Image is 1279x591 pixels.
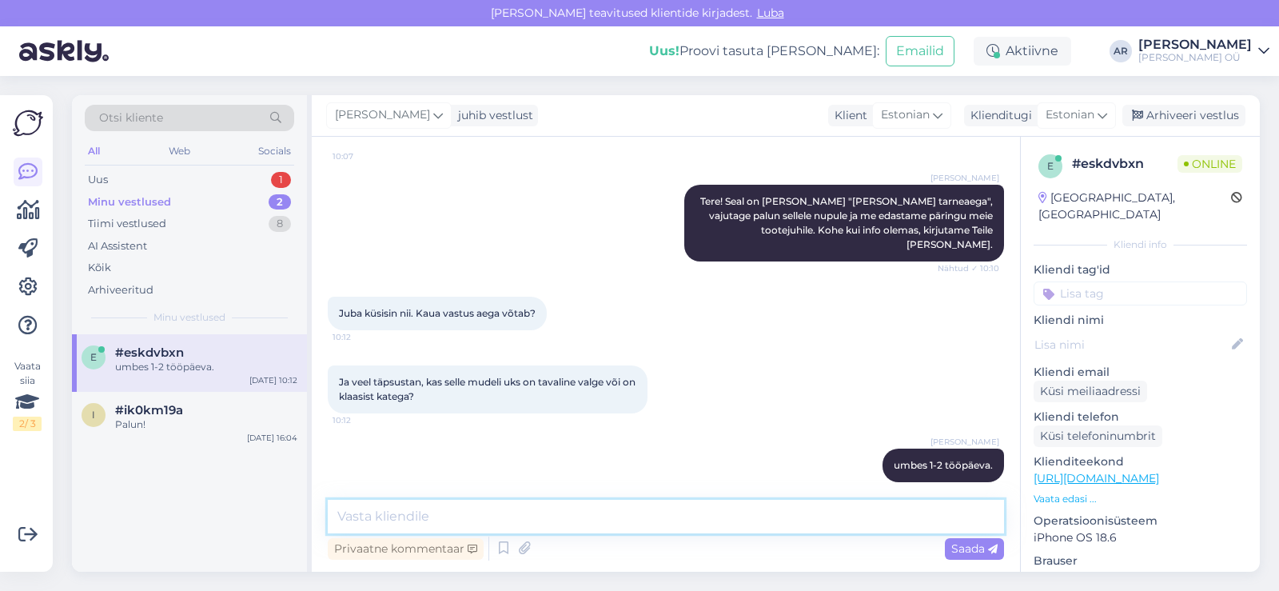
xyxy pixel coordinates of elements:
span: e [90,351,97,363]
a: [PERSON_NAME][PERSON_NAME] OÜ [1138,38,1269,64]
div: Vaata siia [13,359,42,431]
div: # eskdvbxn [1072,154,1177,174]
p: Klienditeekond [1034,453,1247,470]
a: [URL][DOMAIN_NAME] [1034,471,1159,485]
input: Lisa tag [1034,282,1247,305]
span: 10:12 [333,414,392,426]
p: Brauser [1034,553,1247,569]
div: Arhiveeri vestlus [1122,105,1245,126]
p: Kliendi nimi [1034,312,1247,329]
div: 2 [269,194,291,210]
div: Uus [88,172,108,188]
span: 10:12 [333,331,392,343]
div: umbes 1-2 tööpäeva. [115,360,297,374]
div: Klient [828,107,867,124]
div: [PERSON_NAME] OÜ [1138,51,1252,64]
div: Web [165,141,193,162]
span: Juba küsisin nii. Kaua vastus aega võtab? [339,307,536,319]
span: Nähtud ✓ 10:10 [938,262,999,274]
div: 1 [271,172,291,188]
div: Aktiivne [974,37,1071,66]
div: [DATE] 16:04 [247,432,297,444]
div: Arhiveeritud [88,282,153,298]
div: Proovi tasuta [PERSON_NAME]: [649,42,879,61]
div: All [85,141,103,162]
span: Luba [752,6,789,20]
span: 10:16 [939,483,999,495]
input: Lisa nimi [1034,336,1229,353]
p: Kliendi tag'id [1034,262,1247,278]
span: Saada [951,541,998,556]
span: [PERSON_NAME] [930,172,999,184]
span: Ja veel täpsustan, kas selle mudeli uks on tavaline valge või on klaasist katega? [339,376,638,402]
span: Online [1177,155,1242,173]
span: #ik0km19a [115,403,183,417]
p: iPhone OS 18.6 [1034,529,1247,546]
button: Emailid [886,36,954,66]
span: e [1047,160,1054,172]
div: Tiimi vestlused [88,216,166,232]
span: i [92,409,95,421]
div: 2 / 3 [13,417,42,431]
p: Kliendi email [1034,364,1247,381]
span: [PERSON_NAME] [930,436,999,448]
span: Estonian [1046,106,1094,124]
div: Palun! [115,417,297,432]
div: Minu vestlused [88,194,171,210]
b: Uus! [649,43,679,58]
p: Vaata edasi ... [1034,492,1247,506]
div: Küsi meiliaadressi [1034,381,1147,402]
div: Privaatne kommentaar [328,538,484,560]
p: Operatsioonisüsteem [1034,513,1247,529]
div: Küsi telefoninumbrit [1034,425,1162,447]
span: umbes 1-2 tööpäeva. [894,459,993,471]
span: #eskdvbxn [115,345,184,360]
div: AI Assistent [88,238,147,254]
span: Otsi kliente [99,110,163,126]
span: Estonian [881,106,930,124]
div: 8 [269,216,291,232]
div: [DATE] 10:12 [249,374,297,386]
div: [GEOGRAPHIC_DATA], [GEOGRAPHIC_DATA] [1038,190,1231,223]
div: [PERSON_NAME] [1138,38,1252,51]
span: Tere! Seal on [PERSON_NAME] "[PERSON_NAME] tarneaega", vajutage palun sellele nupule ja me edasta... [700,195,995,250]
div: AR [1110,40,1132,62]
span: [PERSON_NAME] [335,106,430,124]
div: Kõik [88,260,111,276]
div: Klienditugi [964,107,1032,124]
div: Socials [255,141,294,162]
p: Kliendi telefon [1034,409,1247,425]
span: Minu vestlused [153,310,225,325]
div: juhib vestlust [452,107,533,124]
p: Safari 18.6 [1034,569,1247,586]
img: Askly Logo [13,108,43,138]
div: Kliendi info [1034,238,1247,252]
span: 10:07 [333,150,392,162]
